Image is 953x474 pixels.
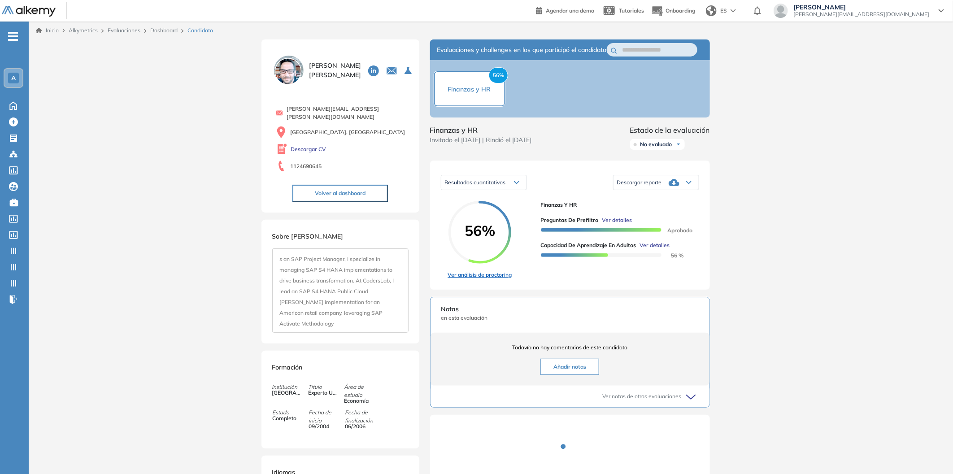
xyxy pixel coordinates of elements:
[36,26,59,35] a: Inicio
[540,359,599,375] button: Añadir notas
[546,7,594,14] span: Agendar una demo
[272,409,308,417] span: Estado
[489,67,508,83] span: 56%
[292,185,388,202] button: Volver al dashboard
[272,383,308,391] span: Institución
[291,145,326,153] a: Descargar CV
[706,5,717,16] img: world
[280,256,394,327] span: s an SAP Project Manager, I specialize in managing SAP S4 HANA implementations to drive business ...
[108,27,140,34] a: Evaluaciones
[448,271,512,279] a: Ver análisis de proctoring
[617,179,662,186] span: Descargar reporte
[272,54,305,87] img: PROFILE_MENU_LOGO_USER
[603,392,682,400] span: Ver notas de otras evaluaciones
[287,105,408,121] span: [PERSON_NAME][EMAIL_ADDRESS][PERSON_NAME][DOMAIN_NAME]
[441,304,699,314] span: Notas
[11,74,16,82] span: A
[8,35,18,37] i: -
[309,61,361,80] span: [PERSON_NAME] [PERSON_NAME]
[291,128,405,136] span: [GEOGRAPHIC_DATA], [GEOGRAPHIC_DATA]
[602,216,632,224] span: Ver detalles
[630,125,710,135] span: Estado de la evaluación
[731,9,736,13] img: arrow
[441,314,699,322] span: en esta evaluación
[187,26,213,35] span: Candidato
[541,216,599,224] span: Preguntas de Prefiltro
[636,241,670,249] button: Ver detalles
[445,179,506,186] span: Resultados cuantitativos
[676,142,681,147] img: Ícono de flecha
[660,252,683,259] span: 56 %
[640,141,672,148] span: No evaluado
[441,344,699,352] span: Todavía no hay comentarios de este candidato
[448,223,511,238] span: 56%
[272,414,303,422] span: Completo
[599,216,632,224] button: Ver detalles
[2,6,56,17] img: Logo
[345,422,375,431] span: 06/2006
[430,125,532,135] span: Finanzas y HR
[69,27,98,34] span: Alkymetrics
[308,383,344,391] span: Título
[651,1,695,21] button: Onboarding
[541,241,636,249] span: Capacidad de Aprendizaje en Adultos
[666,7,695,14] span: Onboarding
[793,11,930,18] span: [PERSON_NAME][EMAIL_ADDRESS][DOMAIN_NAME]
[272,389,303,397] span: [GEOGRAPHIC_DATA]
[437,45,607,55] span: Evaluaciones y challenges en los que participó el candidato
[272,363,303,371] span: Formación
[345,409,381,425] span: Fecha de finalización
[290,162,322,170] span: 1124690645
[720,7,727,15] span: ES
[619,7,644,14] span: Tutoriales
[448,85,491,93] span: Finanzas y HR
[541,201,692,209] span: Finanzas y HR
[344,397,374,405] span: Economía
[536,4,594,15] a: Agendar una demo
[309,409,344,425] span: Fecha de inicio
[150,27,178,34] a: Dashboard
[430,135,532,145] span: Invitado el [DATE] | Rindió el [DATE]
[344,383,380,399] span: Área de estudio
[308,389,339,397] span: Experto Universitario en Auditoria y Contabilidad
[309,422,339,431] span: 09/2004
[272,232,344,240] span: Sobre [PERSON_NAME]
[660,227,692,234] span: Aprobado
[640,241,670,249] span: Ver detalles
[793,4,930,11] span: [PERSON_NAME]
